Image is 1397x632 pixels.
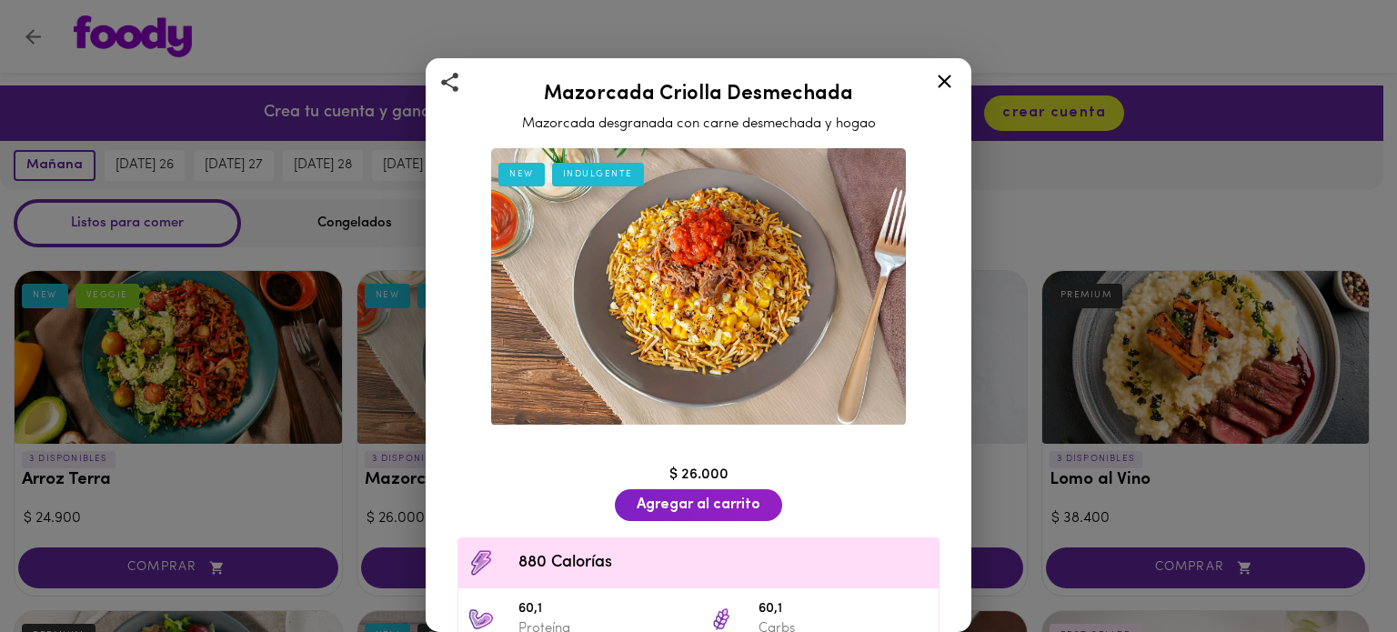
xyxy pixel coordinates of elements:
span: Mazorcada desgranada con carne desmechada y hogao [522,117,876,131]
img: Mazorcada Criolla Desmechada [491,148,906,426]
span: 60,1 [518,599,689,620]
span: 880 Calorías [518,551,930,576]
h2: Mazorcada Criolla Desmechada [448,84,949,105]
button: Agregar al carrito [615,489,782,521]
span: 60,1 [759,599,930,620]
div: $ 26.000 [448,465,949,486]
img: Contenido calórico [467,549,495,577]
div: INDULGENTE [552,163,644,186]
span: Agregar al carrito [637,497,760,514]
iframe: Messagebird Livechat Widget [1291,527,1379,614]
div: NEW [498,163,545,186]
